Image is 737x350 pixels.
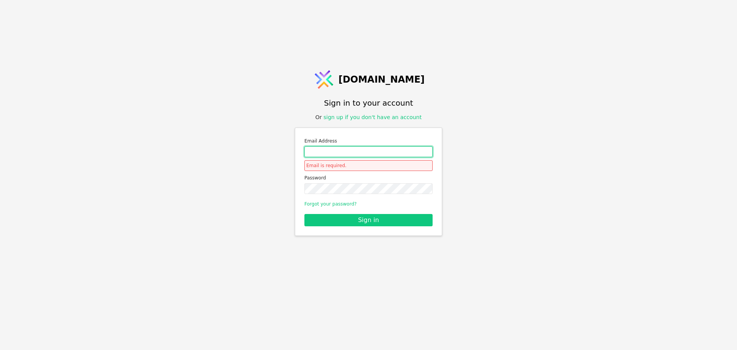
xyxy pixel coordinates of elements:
div: Or [316,113,422,121]
a: [DOMAIN_NAME] [312,68,425,91]
input: Password [304,183,433,194]
h1: Sign in to your account [324,97,413,109]
button: Sign in [304,214,433,226]
a: Forgot your password? [304,201,357,207]
label: Email Address [304,137,433,145]
label: Password [304,174,433,182]
input: Email address [304,146,433,157]
div: Email is required. [304,160,433,171]
a: sign up if you don't have an account [324,114,422,120]
span: [DOMAIN_NAME] [339,73,425,86]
